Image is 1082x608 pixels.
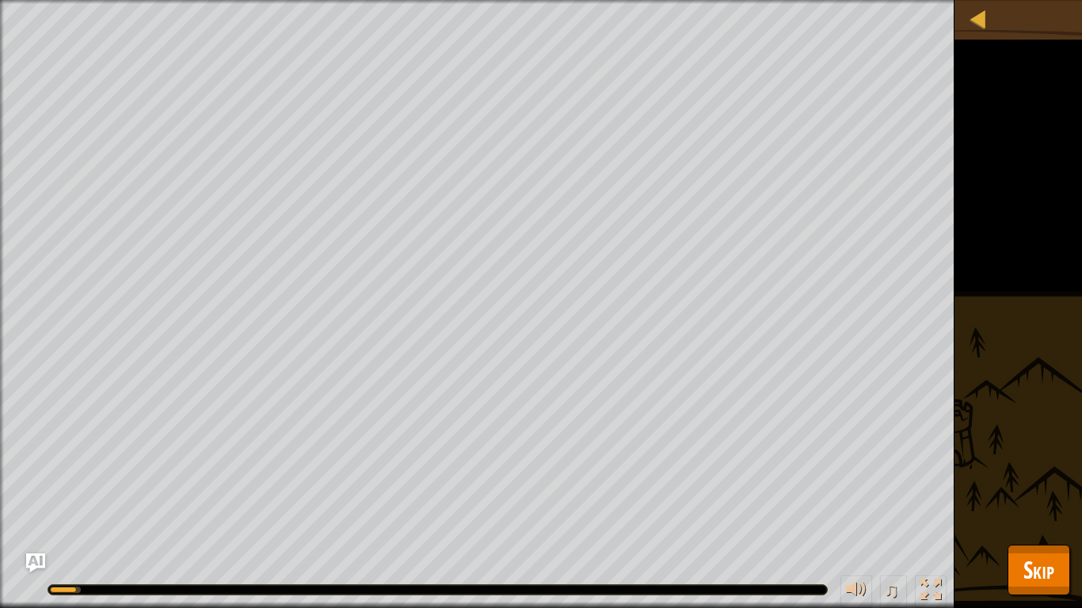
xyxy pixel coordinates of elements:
[915,576,947,608] button: Toggle fullscreen
[840,576,872,608] button: Adjust volume
[883,578,899,602] span: ♫
[26,553,45,572] button: Ask AI
[1023,553,1054,586] span: Skip
[1008,545,1070,595] button: Skip
[880,576,907,608] button: ♫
